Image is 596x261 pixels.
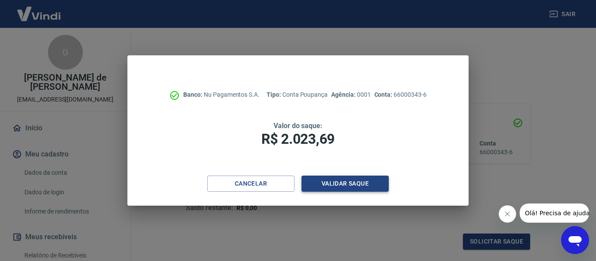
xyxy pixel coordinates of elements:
iframe: Fechar mensagem [499,205,516,223]
p: 66000343-6 [374,90,427,99]
p: Nu Pagamentos S.A. [183,90,260,99]
span: Valor do saque: [274,122,322,130]
span: Olá! Precisa de ajuda? [5,6,73,13]
span: Banco: [183,91,204,98]
button: Cancelar [207,176,295,192]
span: Conta: [374,91,394,98]
span: Tipo: [267,91,282,98]
iframe: Mensagem da empresa [520,203,589,223]
button: Validar saque [301,176,389,192]
span: Agência: [331,91,357,98]
p: 0001 [331,90,370,99]
p: Conta Poupança [267,90,328,99]
span: R$ 2.023,69 [261,131,335,147]
iframe: Botão para abrir a janela de mensagens [561,226,589,254]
